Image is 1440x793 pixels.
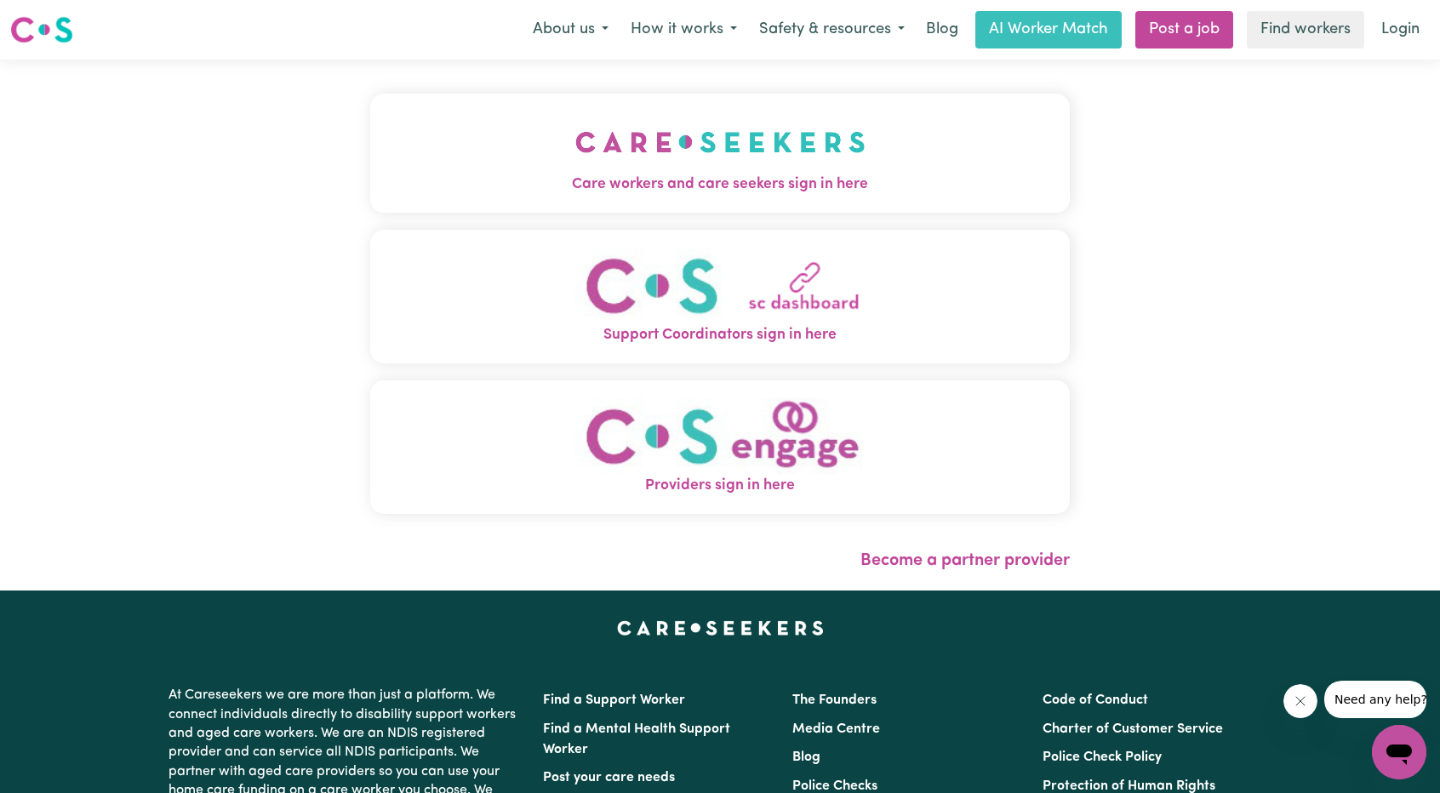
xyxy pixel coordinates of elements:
[10,10,73,49] a: Careseekers logo
[1043,722,1223,736] a: Charter of Customer Service
[916,11,969,48] a: Blog
[543,771,675,784] a: Post your care needs
[370,94,1070,213] button: Care workers and care seekers sign in here
[370,174,1070,196] span: Care workers and care seekers sign in here
[975,11,1122,48] a: AI Worker Match
[370,475,1070,497] span: Providers sign in here
[1247,11,1364,48] a: Find workers
[620,12,748,48] button: How it works
[748,12,916,48] button: Safety & resources
[792,693,877,707] a: The Founders
[370,324,1070,346] span: Support Coordinators sign in here
[1371,11,1430,48] a: Login
[1043,779,1215,793] a: Protection of Human Rights
[1324,681,1426,718] iframe: Message from company
[1043,750,1162,764] a: Police Check Policy
[543,722,730,756] a: Find a Mental Health Support Worker
[10,14,73,45] img: Careseekers logo
[792,779,877,793] a: Police Checks
[860,552,1070,569] a: Become a partner provider
[10,12,103,26] span: Need any help?
[543,693,685,707] a: Find a Support Worker
[1372,725,1426,779] iframe: Button to launch messaging window
[617,621,824,635] a: Careseekers home page
[1283,684,1317,718] iframe: Close message
[1135,11,1233,48] a: Post a job
[792,750,820,764] a: Blog
[370,380,1070,514] button: Providers sign in here
[792,722,880,736] a: Media Centre
[522,12,620,48] button: About us
[370,230,1070,363] button: Support Coordinators sign in here
[1043,693,1148,707] a: Code of Conduct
